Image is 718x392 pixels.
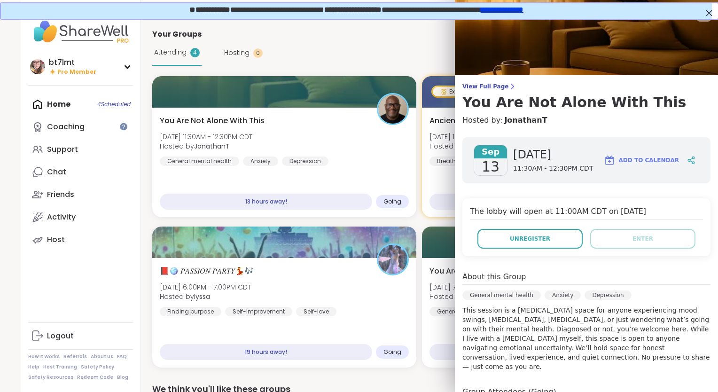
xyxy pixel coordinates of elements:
[28,325,133,347] a: Logout
[429,292,521,301] span: Hosted by
[47,331,74,341] div: Logout
[462,271,526,282] h4: About this Group
[462,115,710,126] h4: Hosted by:
[160,344,372,360] div: 19 hours away!
[510,235,550,243] span: Unregister
[28,15,133,48] img: ShareWell Nav Logo
[120,123,127,130] iframe: Spotlight
[160,292,251,301] span: Hosted by
[462,290,541,300] div: General mental health
[513,164,593,173] span: 11:30AM - 12:30PM CDT
[429,141,520,151] span: Hosted by
[28,228,133,251] a: Host
[513,147,593,162] span: [DATE]
[429,194,642,210] div: 14 hours away!
[49,57,96,68] div: bt7lmt
[429,307,509,316] div: General mental health
[117,353,127,360] a: FAQ
[482,158,499,175] span: 13
[619,156,679,165] span: Add to Calendar
[28,364,39,370] a: Help
[545,290,581,300] div: Anxiety
[604,155,615,166] img: ShareWell Logomark
[632,235,653,243] span: Enter
[81,364,114,370] a: Safety Policy
[28,183,133,206] a: Friends
[160,282,251,292] span: [DATE] 6:00PM - 7:00PM CDT
[590,229,695,249] button: Enter
[383,348,401,356] span: Going
[429,266,534,277] span: You Are Not Alone With This
[28,116,133,138] a: Coaching
[63,353,87,360] a: Referrals
[429,344,642,360] div: 20 hours away!
[160,141,252,151] span: Hosted by
[474,145,507,158] span: Sep
[47,189,74,200] div: Friends
[378,245,407,274] img: lyssa
[477,229,583,249] button: Unregister
[433,87,504,96] div: Expert Coaching
[190,48,200,57] div: 4
[462,94,710,111] h3: You Are Not Alone With This
[43,364,77,370] a: Host Training
[57,68,96,76] span: Pro Member
[117,374,128,381] a: Blog
[194,292,210,301] b: lyssa
[585,290,631,300] div: Depression
[160,307,221,316] div: Finding purpose
[160,157,239,166] div: General mental health
[504,115,547,126] a: JonathanT
[194,141,230,151] b: JonathanT
[77,374,113,381] a: Redeem Code
[28,374,73,381] a: Safety Resources
[600,149,683,172] button: Add to Calendar
[154,47,187,57] span: Attending
[378,94,407,124] img: JonathanT
[47,122,85,132] div: Coaching
[160,266,254,277] span: 📕🪩 𝑃𝐴𝑆𝑆𝐼𝑂𝑁 𝑃𝐴𝑅𝑇𝑌💃🎶
[429,115,560,126] span: Ancient Wisdom, Modern Strength
[470,206,703,220] h4: The lobby will open at 11:00AM CDT on [DATE]
[296,307,336,316] div: Self-love
[91,353,113,360] a: About Us
[28,353,60,360] a: How It Works
[462,83,710,90] span: View Full Page
[282,157,328,166] div: Depression
[47,167,66,177] div: Chat
[429,132,520,141] span: [DATE] 12:30PM - 1:30PM CDT
[429,157,476,166] div: Breathwork
[152,29,202,40] span: Your Groups
[462,306,710,371] p: This session is a [MEDICAL_DATA] space for anyone experiencing mood swings, [MEDICAL_DATA], [MEDI...
[383,198,401,205] span: Going
[47,212,76,222] div: Activity
[243,157,278,166] div: Anxiety
[28,161,133,183] a: Chat
[47,235,65,245] div: Host
[224,48,250,58] span: Hosting
[462,83,710,111] a: View Full PageYou Are Not Alone With This
[253,48,263,58] div: 0
[160,194,372,210] div: 13 hours away!
[160,132,252,141] span: [DATE] 11:30AM - 12:30PM CDT
[28,138,133,161] a: Support
[30,59,45,74] img: bt7lmt
[429,282,521,292] span: [DATE] 7:00PM - 8:00PM CDT
[47,144,78,155] div: Support
[160,115,265,126] span: You Are Not Alone With This
[225,307,292,316] div: Self-Improvement
[28,206,133,228] a: Activity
